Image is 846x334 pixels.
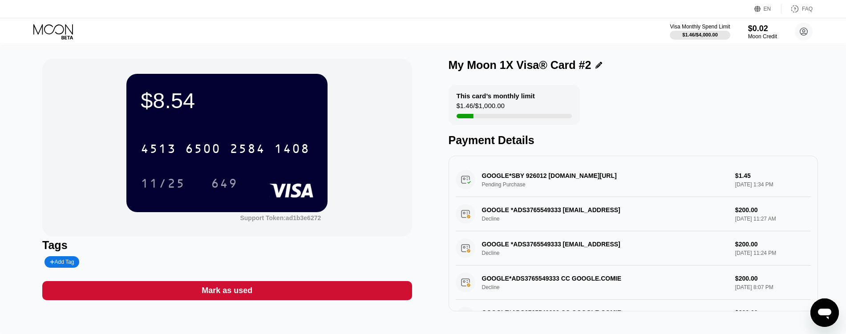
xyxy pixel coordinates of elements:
div: Moon Credit [748,33,777,40]
div: Add Tag [45,256,79,268]
div: Visa Monthly Spend Limit [670,24,730,30]
div: EN [764,6,771,12]
div: $1.46 / $1,000.00 [457,102,505,114]
div: This card’s monthly limit [457,92,535,100]
div: Add Tag [50,259,74,265]
div: FAQ [802,6,813,12]
div: 2584 [230,143,265,157]
div: FAQ [781,4,813,13]
div: 649 [204,172,244,194]
div: $0.02 [748,24,777,33]
div: 1408 [274,143,310,157]
div: Support Token:ad1b3e6272 [240,214,321,221]
div: Visa Monthly Spend Limit$1.46/$4,000.00 [670,24,730,40]
div: $0.02Moon Credit [748,24,777,40]
div: 6500 [185,143,221,157]
iframe: Button to launch messaging window [810,298,839,327]
div: Mark as used [42,281,412,300]
div: Support Token: ad1b3e6272 [240,214,321,221]
div: $8.54 [141,88,313,113]
div: 649 [211,177,238,192]
div: 11/25 [134,172,192,194]
div: 4513650025841408 [135,137,315,160]
div: 4513 [141,143,176,157]
div: My Moon 1X Visa® Card #2 [449,59,591,72]
div: Tags [42,239,412,252]
div: 11/25 [141,177,185,192]
div: Mark as used [202,286,252,296]
div: Payment Details [449,134,818,147]
div: EN [754,4,781,13]
div: $1.46 / $4,000.00 [682,32,718,37]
